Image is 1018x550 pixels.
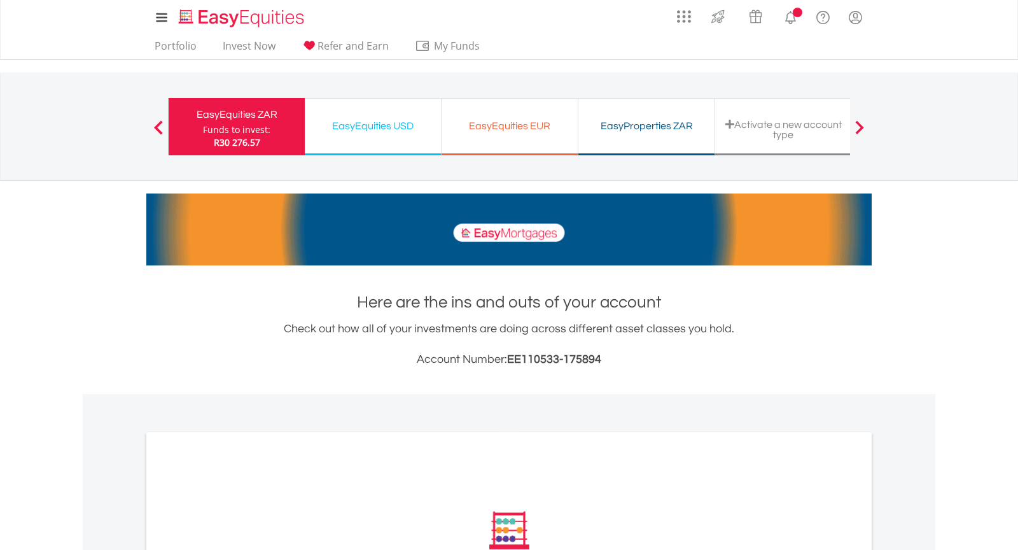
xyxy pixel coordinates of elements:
[708,6,729,27] img: thrive-v2.svg
[150,39,202,59] a: Portfolio
[677,10,691,24] img: grid-menu-icon.svg
[586,117,707,135] div: EasyProperties ZAR
[203,123,270,136] div: Funds to invest:
[839,3,872,31] a: My Profile
[507,353,601,365] span: EE110533-175894
[723,119,844,140] div: Activate a new account type
[146,320,872,369] div: Check out how all of your investments are doing across different asset classes you hold.
[669,3,699,24] a: AppsGrid
[807,3,839,29] a: FAQ's and Support
[449,117,570,135] div: EasyEquities EUR
[737,3,774,27] a: Vouchers
[214,136,260,148] span: R30 276.57
[176,106,297,123] div: EasyEquities ZAR
[146,351,872,369] h3: Account Number:
[317,39,389,53] span: Refer and Earn
[296,39,394,59] a: Refer and Earn
[415,38,498,54] span: My Funds
[174,3,309,29] a: Home page
[312,117,433,135] div: EasyEquities USD
[774,3,807,29] a: Notifications
[176,8,309,29] img: EasyEquities_Logo.png
[146,291,872,314] h1: Here are the ins and outs of your account
[218,39,281,59] a: Invest Now
[146,194,872,265] img: EasyMortage Promotion Banner
[745,6,766,27] img: vouchers-v2.svg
